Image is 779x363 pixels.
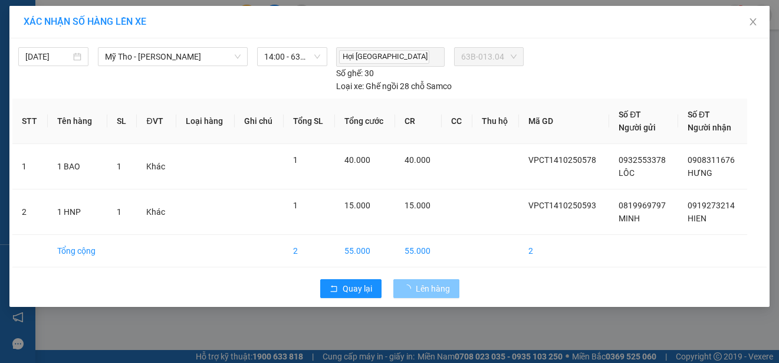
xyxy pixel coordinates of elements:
span: loading [403,284,416,293]
td: 55.000 [395,235,442,267]
span: Lên hàng [416,282,450,295]
span: down [234,53,241,60]
span: VPCT1410250578 [528,155,596,165]
td: 2 [519,235,609,267]
td: 1 [12,144,48,189]
span: Số ĐT [619,110,641,119]
span: 14:00 - 63B-013.04 [264,48,320,66]
span: 15.000 [405,201,430,210]
span: Số ĐT [688,110,710,119]
td: 1 HNP [48,189,107,235]
span: Người nhận [688,123,731,132]
span: 0932553378 [619,155,666,165]
span: Số ghế: [336,67,363,80]
th: Loại hàng [176,99,235,144]
th: Thu hộ [472,99,519,144]
th: CC [442,99,472,144]
span: 63B-013.04 [461,48,517,66]
td: Khác [137,144,176,189]
span: Mỹ Tho - Hồ Chí Minh [105,48,241,66]
td: 55.000 [335,235,395,267]
th: Mã GD [519,99,609,144]
span: 0819969797 [619,201,666,210]
span: 40.000 [405,155,430,165]
td: 2 [284,235,334,267]
span: Loại xe: [336,80,364,93]
td: Tổng cộng [48,235,107,267]
th: STT [12,99,48,144]
span: MINH [619,214,640,223]
span: 15.000 [344,201,370,210]
span: 40.000 [344,155,370,165]
th: Tổng SL [284,99,334,144]
th: SL [107,99,137,144]
span: 0908311676 [688,155,735,165]
th: Ghi chú [235,99,284,144]
span: Hợi [GEOGRAPHIC_DATA] [339,50,429,64]
span: close [748,17,758,27]
th: ĐVT [137,99,176,144]
th: Tên hàng [48,99,107,144]
input: 14/10/2025 [25,50,71,63]
button: Close [737,6,770,39]
div: Ghế ngồi 28 chỗ Samco [336,80,452,93]
th: CR [395,99,442,144]
span: 1 [117,207,121,217]
span: HƯNG [688,168,712,178]
span: 1 [293,155,298,165]
span: XÁC NHẬN SỐ HÀNG LÊN XE [24,16,146,27]
button: rollbackQuay lại [320,279,382,298]
span: Người gửi [619,123,656,132]
div: 30 [336,67,374,80]
td: Khác [137,189,176,235]
span: rollback [330,284,338,294]
td: 2 [12,189,48,235]
span: 0919273214 [688,201,735,210]
span: 1 [117,162,121,171]
th: Tổng cước [335,99,395,144]
span: HIEN [688,214,706,223]
span: 1 [293,201,298,210]
span: LÔC [619,168,635,178]
span: Quay lại [343,282,372,295]
td: 1 BAO [48,144,107,189]
button: Lên hàng [393,279,459,298]
span: VPCT1410250593 [528,201,596,210]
